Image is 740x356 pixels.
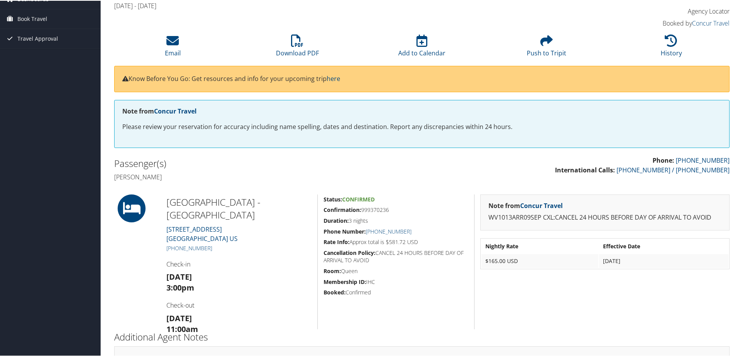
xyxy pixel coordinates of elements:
[324,227,366,234] strong: Phone Number:
[324,237,349,245] strong: Rate Info:
[166,259,312,268] h4: Check-in
[324,237,468,245] h5: Approx total is $581.72 USD
[122,121,721,131] p: Please review your reservation for accuracy including name spelling, dates and destination. Repor...
[324,216,468,224] h5: 3 nights
[166,323,198,334] strong: 11:00am
[653,155,674,164] strong: Phone:
[366,227,411,234] a: [PHONE_NUMBER]
[114,172,416,181] h4: [PERSON_NAME]
[166,300,312,309] h4: Check-out
[599,239,728,253] th: Effective Date
[481,253,598,267] td: $165.00 USD
[324,277,468,285] h5: IHC
[122,73,721,83] p: Know Before You Go: Get resources and info for your upcoming trip
[520,201,563,209] a: Concur Travel
[324,205,361,213] strong: Confirmation:
[481,239,598,253] th: Nightly Rate
[165,38,181,57] a: Email
[114,1,573,9] h4: [DATE] - [DATE]
[324,288,346,295] strong: Booked:
[324,216,349,224] strong: Duration:
[324,267,341,274] strong: Room:
[166,244,212,251] a: [PHONE_NUMBER]
[154,106,197,115] a: Concur Travel
[324,205,468,213] h5: 999370236
[488,212,721,222] p: WV1013ARR09SEP CXL:CANCEL 24 HOURS BEFORE DAY OF ARRIVAL TO AVOID
[324,248,468,263] h5: CANCEL 24 HOURS BEFORE DAY OF ARRIVAL TO AVOID
[166,271,192,281] strong: [DATE]
[166,195,312,221] h2: [GEOGRAPHIC_DATA] - [GEOGRAPHIC_DATA]
[324,288,468,296] h5: Confirmed
[166,224,238,242] a: [STREET_ADDRESS][GEOGRAPHIC_DATA] US
[342,195,375,202] span: Confirmed
[584,6,730,15] h4: Agency Locator
[488,201,563,209] strong: Note from
[166,312,192,323] strong: [DATE]
[555,165,615,174] strong: International Calls:
[324,267,468,274] h5: Queen
[166,282,194,292] strong: 3:00pm
[114,330,730,343] h2: Additional Agent Notes
[617,165,730,174] a: [PHONE_NUMBER] / [PHONE_NUMBER]
[17,28,58,48] span: Travel Approval
[122,106,197,115] strong: Note from
[327,74,340,82] a: here
[584,18,730,27] h4: Booked by
[676,155,730,164] a: [PHONE_NUMBER]
[324,277,366,285] strong: Membership ID:
[17,9,47,28] span: Book Travel
[398,38,445,57] a: Add to Calendar
[661,38,682,57] a: History
[276,38,319,57] a: Download PDF
[599,253,728,267] td: [DATE]
[324,195,342,202] strong: Status:
[527,38,566,57] a: Push to Tripit
[324,248,375,256] strong: Cancellation Policy:
[114,156,416,169] h2: Passenger(s)
[692,18,730,27] a: Concur Travel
